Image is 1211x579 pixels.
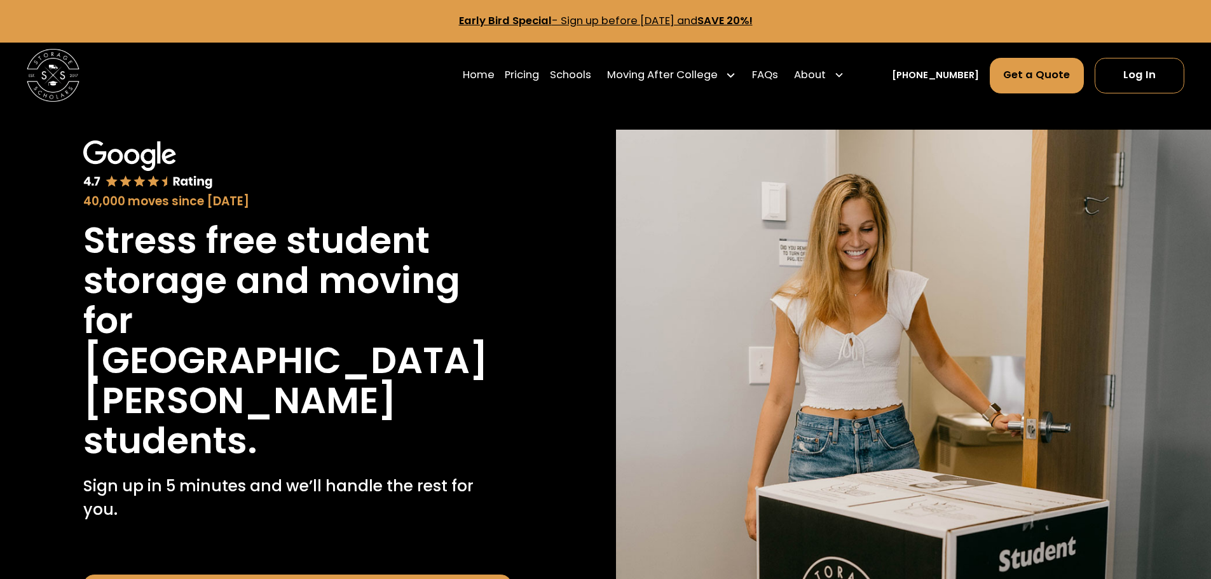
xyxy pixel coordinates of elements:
[892,69,979,83] a: [PHONE_NUMBER]
[459,13,753,28] a: Early Bird Special- Sign up before [DATE] andSAVE 20%!
[83,421,257,461] h1: students.
[550,57,591,93] a: Schools
[83,193,512,210] div: 40,000 moves since [DATE]
[83,221,512,341] h1: Stress free student storage and moving for
[463,57,495,93] a: Home
[602,57,742,93] div: Moving After College
[752,57,778,93] a: FAQs
[990,58,1084,93] a: Get a Quote
[505,57,539,93] a: Pricing
[794,67,826,83] div: About
[27,49,79,102] img: Storage Scholars main logo
[789,57,850,93] div: About
[83,341,512,421] h1: [GEOGRAPHIC_DATA][PERSON_NAME]
[83,140,213,190] img: Google 4.7 star rating
[607,67,718,83] div: Moving After College
[459,13,552,28] strong: Early Bird Special
[27,49,79,102] a: home
[1095,58,1184,93] a: Log In
[697,13,753,28] strong: SAVE 20%!
[83,474,512,522] p: Sign up in 5 minutes and we’ll handle the rest for you.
